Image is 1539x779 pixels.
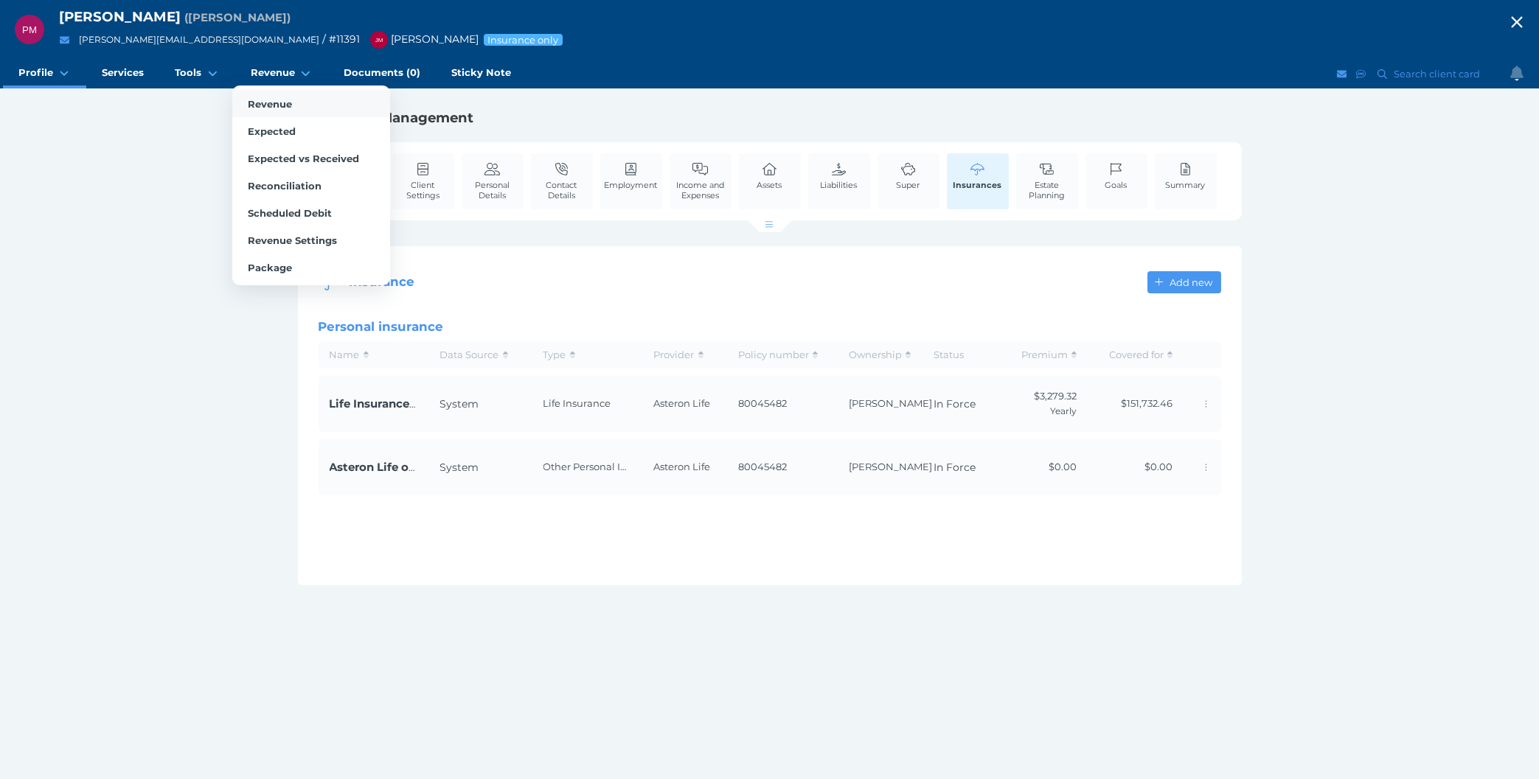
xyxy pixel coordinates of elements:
[923,341,1007,368] th: Status
[532,341,643,368] th: Type
[1088,341,1184,368] th: Covered for
[18,66,53,79] span: Profile
[248,262,292,273] span: Package
[1145,461,1173,472] span: $0.00
[1147,271,1221,293] button: Add new
[951,180,1005,190] span: Insurances
[934,397,976,411] span: In Force
[102,66,144,79] span: Services
[344,66,420,79] span: Documents (0)
[248,153,359,164] span: Expected vs Received
[363,32,479,46] span: [PERSON_NAME]
[232,254,390,281] a: Package
[248,234,337,246] span: Revenue Settings
[897,180,920,190] span: Super
[543,461,666,472] span: Other Personal Insurance
[79,34,319,45] a: [PERSON_NAME][EMAIL_ADDRESS][DOMAIN_NAME]
[1049,461,1077,472] span: $0.00
[1162,153,1209,198] a: Summary
[232,172,390,199] a: Reconciliation
[319,319,444,334] span: Personal insurance
[849,397,932,409] span: [PERSON_NAME]
[754,153,786,198] a: Assets
[1007,341,1088,368] th: Premium
[1167,276,1219,288] span: Add new
[727,341,838,368] th: Policy number
[673,180,728,200] span: Income and Expenses
[821,180,858,190] span: Liabilities
[232,199,390,226] a: Scheduled Debit
[396,180,451,200] span: Client Settings
[15,15,44,44] div: Peter Malpas
[605,180,658,190] span: Employment
[429,341,532,368] th: Data Source
[349,275,414,290] span: Insurance
[248,125,296,137] span: Expected
[487,34,560,46] span: Insurance only
[330,397,487,411] span: Life Insurance : Term of Life
[462,153,524,209] a: Personal Details
[947,153,1009,209] a: Insurances
[654,461,711,472] span: Asteron Life
[838,341,923,368] th: Ownership
[738,461,787,472] span: 80045482
[232,117,390,144] a: Expected
[893,153,924,198] a: Super
[654,397,711,409] span: Asteron Life
[543,397,611,409] span: Life Insurance
[328,59,436,88] a: Documents (0)
[59,8,181,25] span: [PERSON_NAME]
[235,59,328,88] a: Revenue
[1354,65,1369,83] button: SMS
[817,153,861,198] a: Liabilities
[440,461,479,474] span: System
[670,153,732,209] a: Income and Expenses
[251,66,295,79] span: Revenue
[55,31,74,49] button: Email
[440,397,479,411] span: System
[451,66,511,79] span: Sticky Note
[643,341,728,368] th: Provider
[601,153,661,198] a: Employment
[232,144,390,172] a: Expected vs Received
[3,59,86,88] a: Profile
[322,32,360,46] span: / # 11391
[298,109,1242,127] h1: Details and Management
[757,180,782,190] span: Assets
[319,341,429,368] th: Name
[175,66,201,79] span: Tools
[1391,68,1487,80] span: Search client card
[248,98,292,110] span: Revenue
[1016,153,1078,209] a: Estate Planning
[330,460,487,474] span: Asteron Life other-personal
[22,24,37,35] span: PM
[465,180,520,200] span: Personal Details
[738,397,787,409] span: 80045482
[232,226,390,254] a: Revenue Settings
[248,207,332,219] span: Scheduled Debit
[1371,65,1487,83] button: Search client card
[1335,65,1349,83] button: Email
[392,153,454,209] a: Client Settings
[535,180,589,200] span: Contact Details
[849,461,932,472] span: [PERSON_NAME]
[86,59,159,88] a: Services
[934,461,976,474] span: In Force
[1105,180,1128,190] span: Goals
[1166,180,1206,190] span: Summary
[1018,390,1077,419] span: $3,279.32
[184,10,291,24] span: Preferred name
[1051,405,1077,416] span: Yearly
[248,180,322,192] span: Reconciliation
[232,90,390,117] a: Revenue
[1020,180,1074,200] span: Estate Planning
[1102,153,1131,198] a: Goals
[1122,397,1173,409] span: $151,732.46
[375,37,383,43] span: JM
[370,31,388,49] div: Jonathon Martino
[531,153,593,209] a: Contact Details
